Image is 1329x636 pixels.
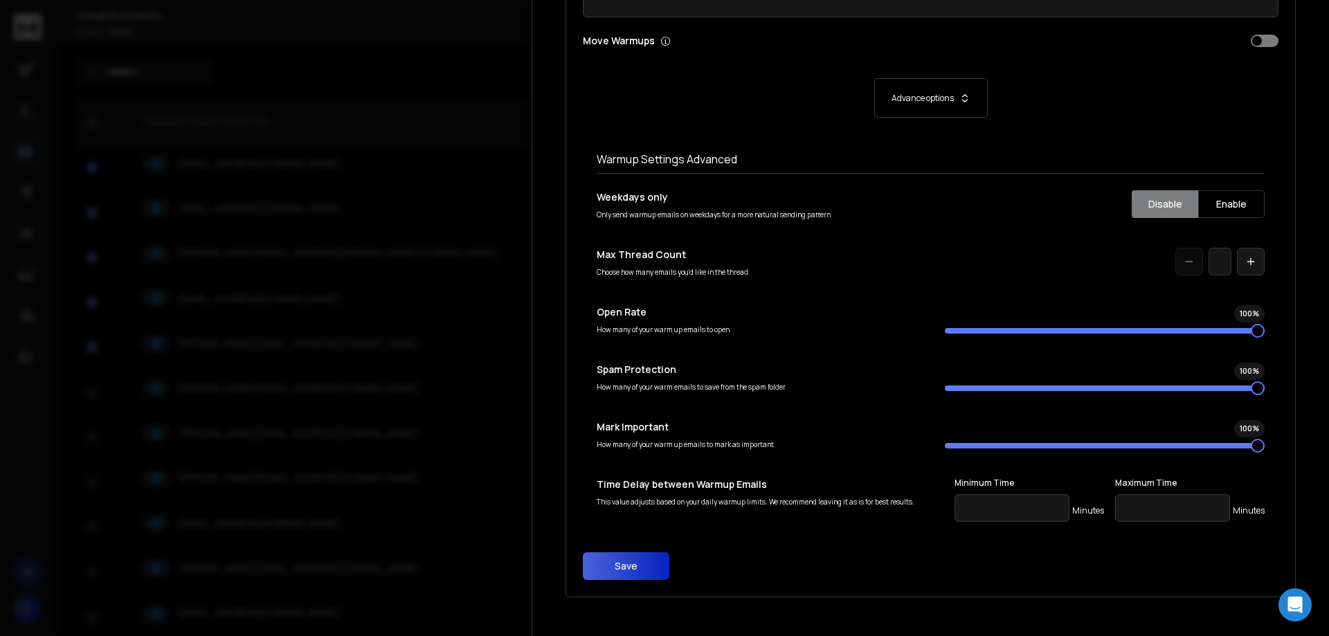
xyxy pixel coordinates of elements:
[597,210,917,220] p: Only send warmup emails on weekdays for a more natural sending pattern
[1115,478,1265,489] label: Maximum Time
[1198,190,1265,218] button: Enable
[597,382,917,392] p: How many of your warm emails to save from the spam folder
[892,93,954,104] p: Advance options
[597,151,1265,167] h1: Warmup Settings Advanced
[597,78,1265,118] button: Advance options
[1233,505,1265,516] p: Minutes
[597,325,917,335] p: How many of your warm up emails to open
[1278,588,1312,621] div: Open Intercom Messenger
[597,190,917,204] p: Weekdays only
[597,248,917,262] p: Max Thread Count
[597,267,917,278] p: Choose how many emails you'd like in the thread
[583,552,669,580] button: Save
[597,305,917,319] p: Open Rate
[597,363,917,376] p: Spam Protection
[597,439,917,450] p: How many of your warm up emails to mark as important
[1234,305,1265,322] div: 100 %
[955,478,1104,489] label: Minimum Time
[1132,190,1198,218] button: Disable
[1072,505,1104,516] p: Minutes
[597,420,917,434] p: Mark Important
[1234,363,1265,380] div: 100 %
[583,34,927,48] p: Move Warmups
[1234,420,1265,437] div: 100 %
[597,497,949,507] p: This value adjusts based on your daily warmup limits. We recommend leaving it as is for best resu...
[597,478,949,491] p: Time Delay between Warmup Emails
